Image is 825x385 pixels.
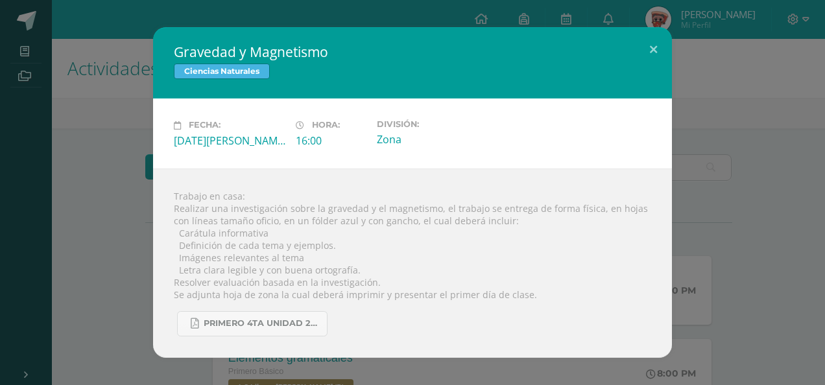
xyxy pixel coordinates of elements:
div: Trabajo en casa: Realizar una investigación sobre la gravedad y el magnetismo, el trabajo se entr... [153,169,672,358]
a: primero 4ta unidad 2025.pdf [177,311,328,336]
button: Close (Esc) [635,27,672,71]
span: Fecha: [189,121,221,130]
label: División: [377,119,488,129]
span: Ciencias Naturales [174,64,270,79]
div: Zona [377,132,488,146]
h2: Gravedad y Magnetismo [174,43,651,61]
div: 16:00 [296,134,366,148]
span: Hora: [312,121,340,130]
span: primero 4ta unidad 2025.pdf [204,318,320,329]
div: [DATE][PERSON_NAME] [174,134,285,148]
